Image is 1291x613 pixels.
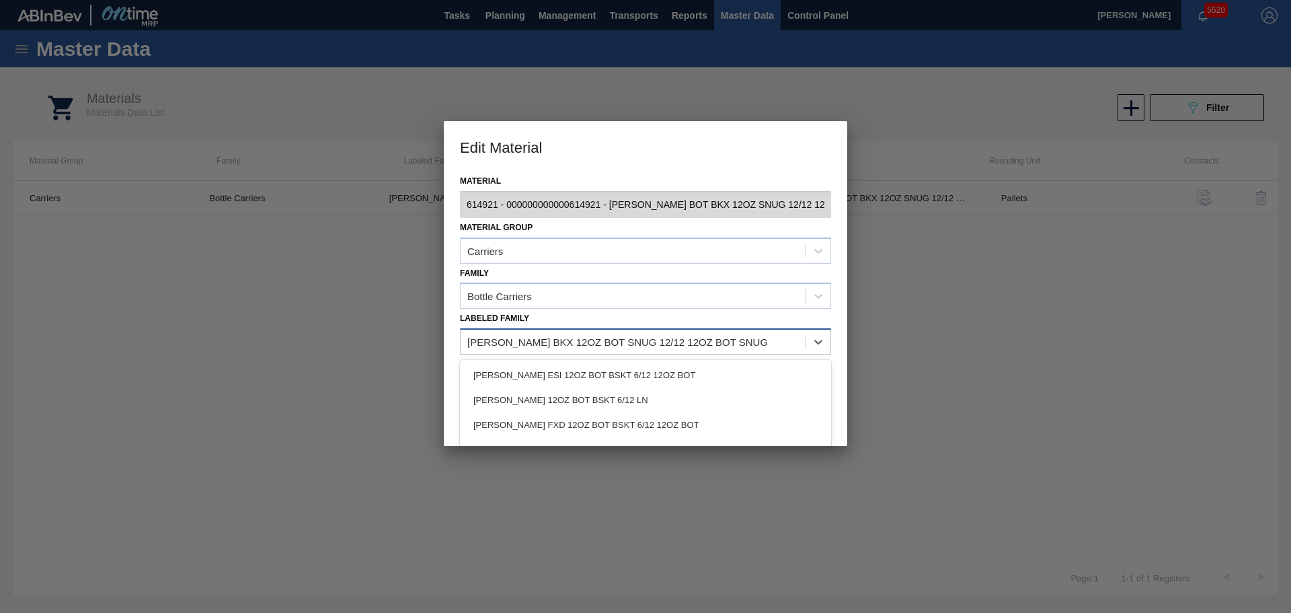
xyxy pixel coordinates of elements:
[460,437,831,462] div: [PERSON_NAME] TAC 12OZ BOT BSKT 6/12 12OZ BOT
[460,359,525,369] label: Rounding Unit
[460,363,831,388] div: [PERSON_NAME] ESI 12OZ BOT BSKT 6/12 12OZ BOT
[467,245,503,256] div: Carriers
[460,223,533,232] label: Material Group
[460,268,489,278] label: Family
[460,314,529,323] label: Labeled Family
[460,412,831,437] div: [PERSON_NAME] FXD 12OZ BOT BSKT 6/12 12OZ BOT
[460,172,831,191] label: Material
[444,121,847,172] h3: Edit Material
[467,291,532,302] div: Bottle Carriers
[460,388,831,412] div: [PERSON_NAME] 12OZ BOT BSKT 6/12 LN
[467,336,768,348] div: [PERSON_NAME] BKX 12OZ BOT SNUG 12/12 12OZ BOT SNUG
